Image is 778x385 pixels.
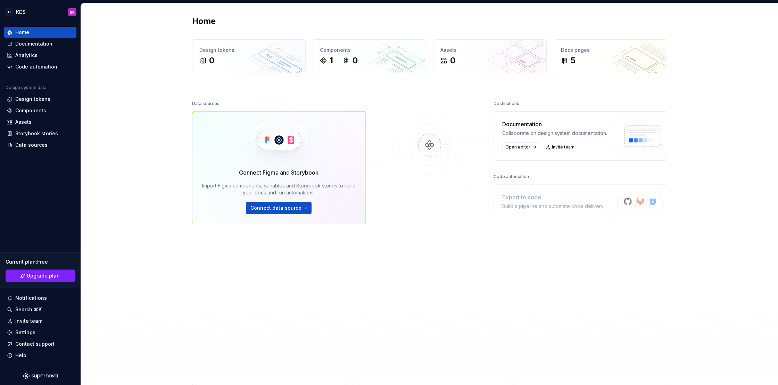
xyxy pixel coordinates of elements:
button: Help [4,350,76,361]
div: Settings [15,329,35,336]
div: Build a pipeline and automate code delivery. [502,203,604,210]
div: Assets [440,47,539,54]
div: Destinations [494,99,519,109]
div: Import Figma components, variables and Storybook stories to build your docs and run automations. [202,182,356,196]
a: Analytics [4,50,76,61]
div: Invite team [15,318,42,324]
div: Data sources [15,142,48,149]
button: Connect data source [246,202,312,214]
a: Assets0 [433,39,547,73]
div: BK [70,9,75,15]
div: Documentation [15,40,52,47]
div: Home [15,29,29,36]
a: Settings [4,327,76,338]
a: Assets [4,117,76,128]
a: Open editor [502,142,539,152]
div: 0 [353,55,358,66]
h2: Home [192,16,216,27]
a: Components [4,105,76,116]
div: Contact support [15,340,55,347]
div: Connect Figma and Storybook [239,168,318,177]
button: Contact support [4,338,76,350]
div: Assets [15,119,32,126]
a: Docs pages5 [554,39,667,73]
div: Design tokens [15,96,50,103]
span: Connect data source [250,204,301,211]
div: TI [5,8,13,16]
div: 1 [330,55,333,66]
span: Upgrade plan [27,272,60,279]
span: Open editor [505,144,530,150]
div: Export to code [502,193,604,201]
a: Home [4,27,76,38]
div: Help [15,352,26,359]
svg: Supernova Logo [23,372,58,379]
a: Design tokens [4,94,76,105]
a: Documentation [4,38,76,49]
div: Design tokens [199,47,298,54]
div: Code automation [494,172,529,182]
a: Code automation [4,61,76,72]
div: Components [15,107,46,114]
div: Notifications [15,295,47,302]
div: Collaborate on design system documentation. [502,130,607,137]
a: Design tokens0 [192,39,306,73]
a: Storybook stories [4,128,76,139]
div: Data sources [192,99,220,109]
button: Notifications [4,292,76,304]
div: KDS [16,9,26,16]
div: Documentation [502,120,607,128]
div: Current plan : Free [6,258,75,265]
div: Docs pages [561,47,660,54]
a: Upgrade plan [6,270,75,282]
div: Storybook stories [15,130,58,137]
a: Invite team [4,315,76,327]
a: Components10 [313,39,426,73]
button: TIKDSBK [1,5,79,19]
div: Design system data [6,85,47,90]
div: 0 [450,55,455,66]
span: Invite team [552,144,574,150]
div: Components [320,47,419,54]
a: Invite team [543,142,578,152]
div: 0 [209,55,214,66]
div: Search ⌘K [15,306,42,313]
button: Search ⌘K [4,304,76,315]
a: Data sources [4,139,76,151]
div: 5 [571,55,576,66]
div: Analytics [15,52,38,59]
div: Code automation [15,63,57,70]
